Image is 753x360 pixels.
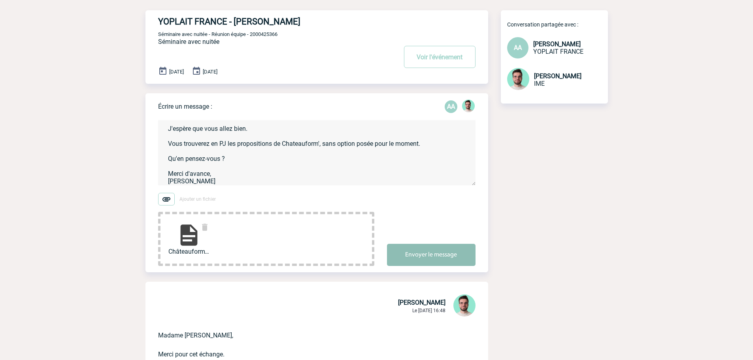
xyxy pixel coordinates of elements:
p: Conversation partagée avec : [507,21,608,28]
img: 121547-2.png [453,294,476,317]
span: [PERSON_NAME] [398,299,445,306]
span: [DATE] [169,69,184,75]
p: AA [445,100,457,113]
img: file-document.svg [176,222,202,248]
span: Séminaire avec nuitée - Réunion équipe - 2000425366 [158,31,277,37]
div: Benjamin ROLAND [462,100,475,114]
div: Anna ARAMIAN [445,100,457,113]
button: Voir l'événement [404,46,476,68]
p: Écrire un message : [158,103,212,110]
span: Le [DATE] 16:48 [412,308,445,313]
button: Envoyer le message [387,244,476,266]
span: Séminaire avec nuitée [158,38,219,45]
h4: YOPLAIT FRANCE - [PERSON_NAME] [158,17,374,26]
span: Châteauform' - dispo... [168,248,209,255]
span: YOPLAIT FRANCE [533,48,583,55]
span: [DATE] [203,69,217,75]
span: [PERSON_NAME] [534,72,581,80]
img: 121547-2.png [507,68,529,90]
span: IME [534,80,545,87]
span: AA [514,44,522,51]
img: delete.svg [200,222,209,232]
span: Ajouter un fichier [179,196,216,202]
span: [PERSON_NAME] [533,40,581,48]
img: 121547-2.png [462,100,475,112]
